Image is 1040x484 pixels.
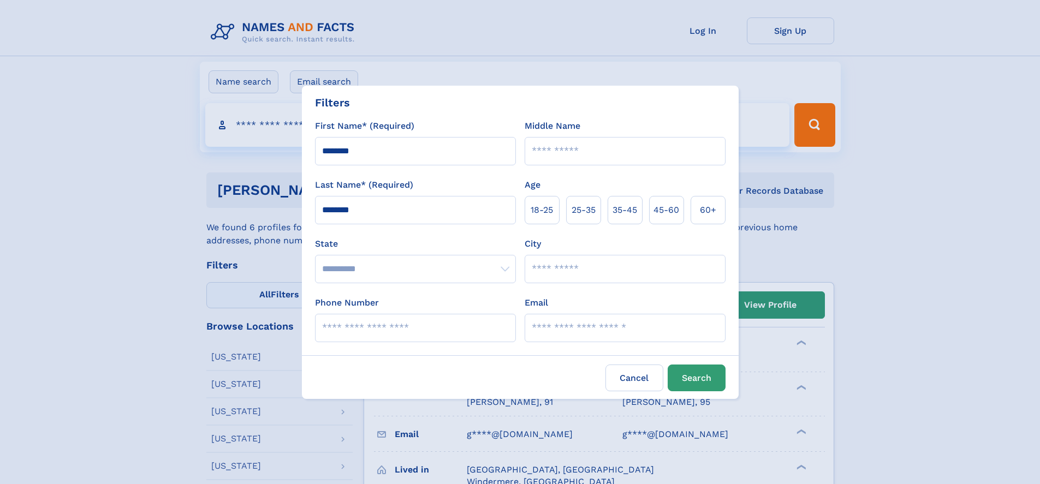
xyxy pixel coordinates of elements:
[653,204,679,217] span: 45‑60
[525,119,580,133] label: Middle Name
[315,296,379,309] label: Phone Number
[315,237,516,250] label: State
[315,119,414,133] label: First Name* (Required)
[668,365,726,391] button: Search
[572,204,596,217] span: 25‑35
[613,204,637,217] span: 35‑45
[531,204,553,217] span: 18‑25
[525,296,548,309] label: Email
[605,365,663,391] label: Cancel
[525,178,540,192] label: Age
[700,204,716,217] span: 60+
[525,237,541,250] label: City
[315,94,350,111] div: Filters
[315,178,413,192] label: Last Name* (Required)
